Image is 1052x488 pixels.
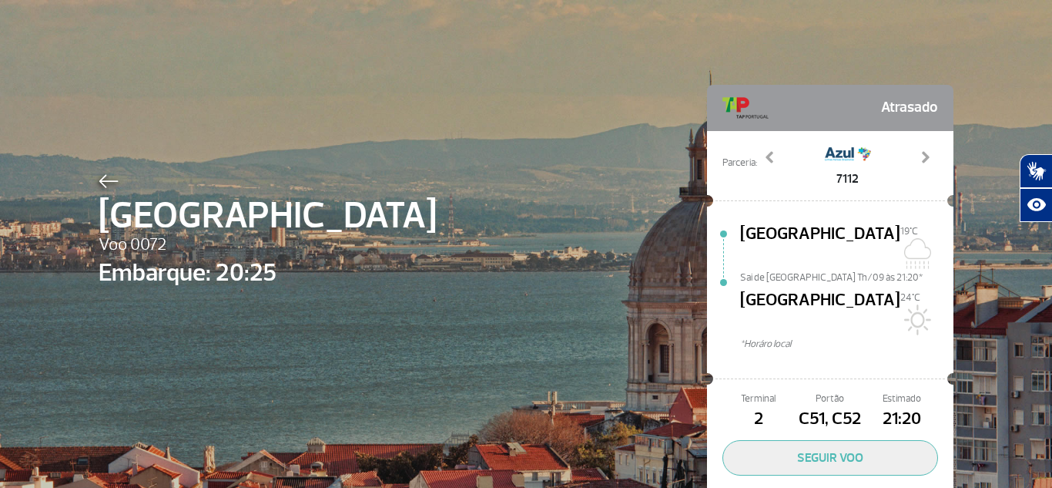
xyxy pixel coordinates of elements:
span: Terminal [722,392,794,406]
span: 19°C [900,225,918,237]
button: Abrir recursos assistivos. [1020,188,1052,222]
span: 24°C [900,291,920,304]
span: *Horáro local [740,337,953,352]
span: [GEOGRAPHIC_DATA] [740,288,900,337]
img: Nublado [900,238,931,269]
img: Sol [900,305,931,335]
span: Parceria: [722,156,757,170]
span: Embarque: 20:25 [99,254,437,291]
span: Portão [794,392,866,406]
div: Plugin de acessibilidade da Hand Talk. [1020,154,1052,222]
button: SEGUIR VOO [722,440,938,476]
span: Atrasado [881,93,938,123]
span: Sai de [GEOGRAPHIC_DATA] Th/09 às 21:20* [740,271,953,281]
span: [GEOGRAPHIC_DATA] [99,188,437,244]
span: C51, C52 [794,406,866,432]
span: Voo 0072 [99,232,437,258]
span: Estimado [866,392,938,406]
button: Abrir tradutor de língua de sinais. [1020,154,1052,188]
span: 7112 [825,170,871,188]
span: 2 [722,406,794,432]
span: 21:20 [866,406,938,432]
span: [GEOGRAPHIC_DATA] [740,221,900,271]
